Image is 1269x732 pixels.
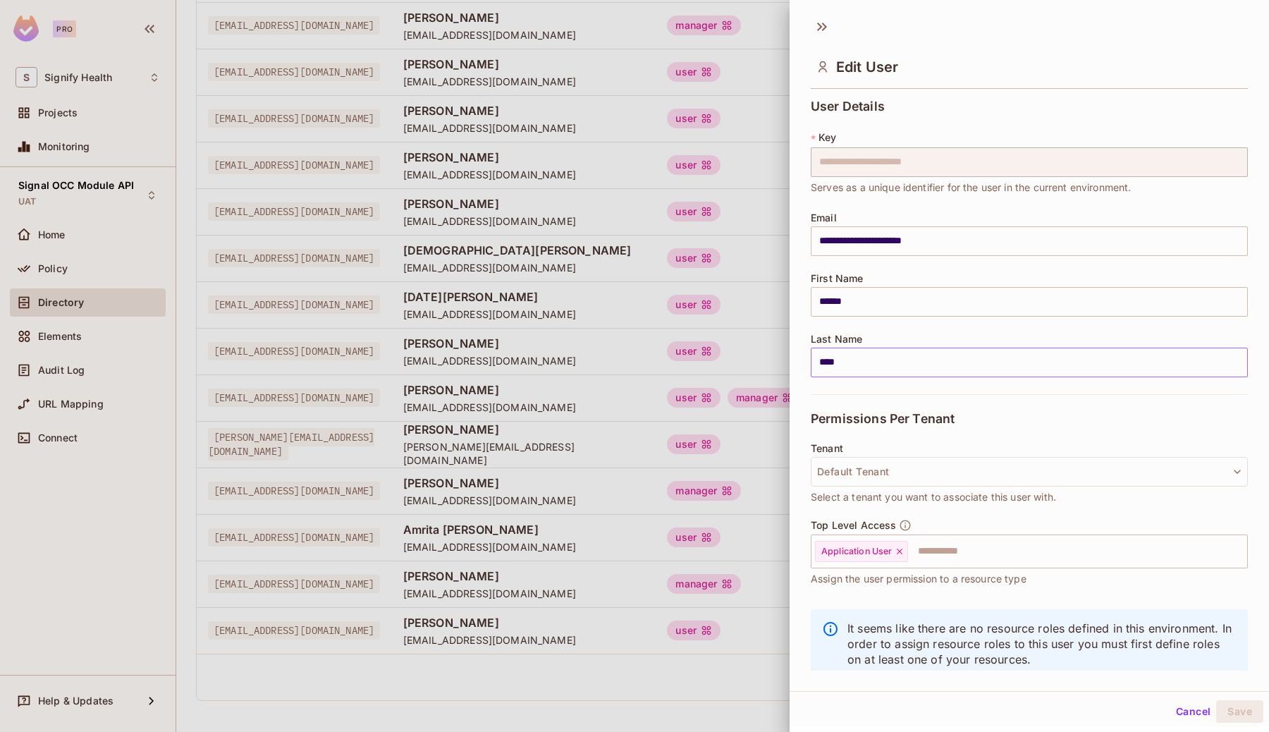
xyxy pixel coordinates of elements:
span: Email [811,212,837,224]
span: First Name [811,273,864,284]
span: Top Level Access [811,520,896,531]
span: Select a tenant you want to associate this user with. [811,489,1056,505]
span: Last Name [811,334,862,345]
button: Cancel [1170,700,1216,723]
div: Application User [815,541,908,562]
p: It seems like there are no resource roles defined in this environment. In order to assign resourc... [847,621,1237,667]
button: Save [1216,700,1263,723]
span: Assign the user permission to a resource type [811,571,1026,587]
span: Key [819,132,836,143]
span: User Details [811,99,885,114]
span: Application User [821,546,892,557]
button: Default Tenant [811,457,1248,487]
span: Tenant [811,443,843,454]
span: Permissions Per Tenant [811,412,955,426]
span: Serves as a unique identifier for the user in the current environment. [811,180,1132,195]
span: Edit User [836,59,898,75]
button: Open [1240,549,1243,552]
